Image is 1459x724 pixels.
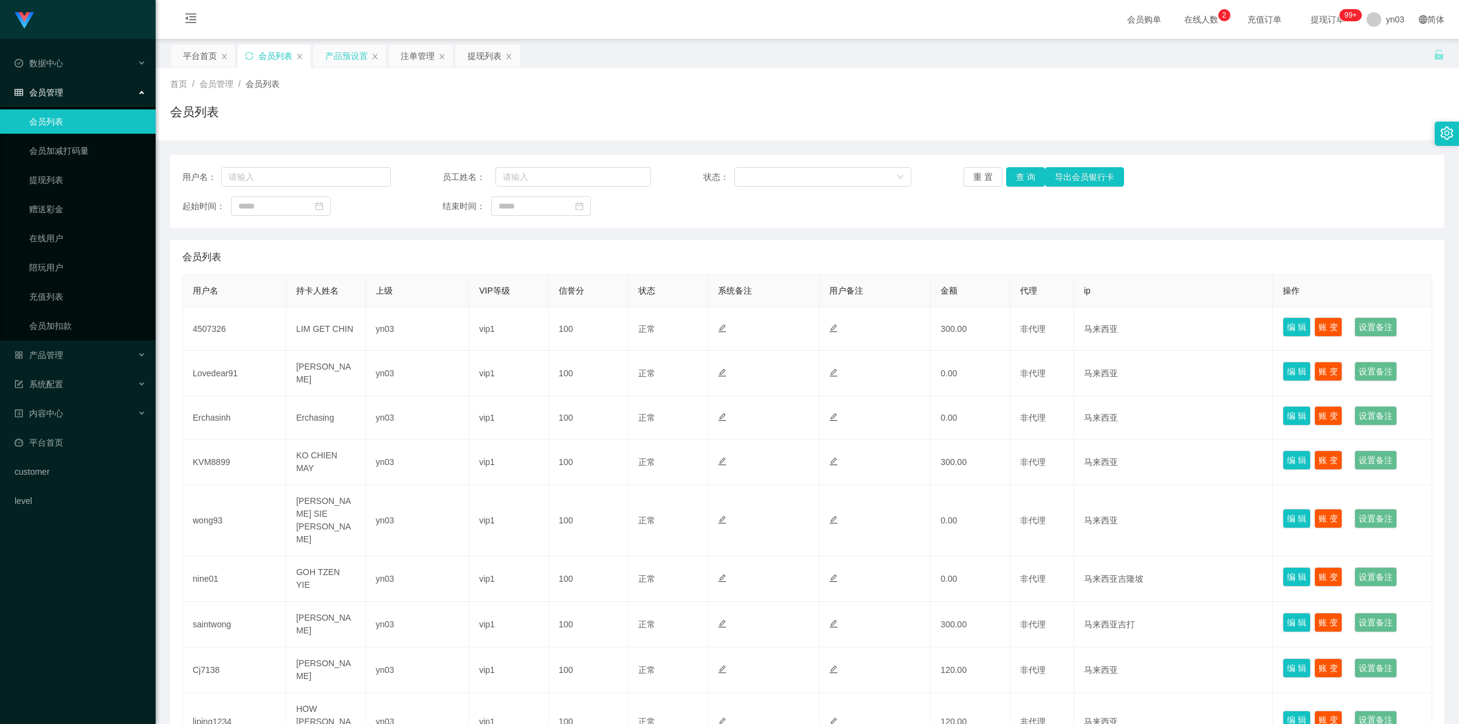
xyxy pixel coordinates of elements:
[15,88,63,97] span: 会员管理
[1283,362,1311,381] button: 编 辑
[443,171,495,184] span: 员工姓名：
[1354,450,1397,470] button: 设置备注
[1283,613,1311,632] button: 编 辑
[931,396,1010,440] td: 0.00
[238,79,241,89] span: /
[1314,450,1342,470] button: 账 变
[1020,286,1037,295] span: 代理
[469,440,549,485] td: vip1
[182,250,221,264] span: 会员列表
[15,489,146,513] a: level
[1354,567,1397,587] button: 设置备注
[638,457,655,467] span: 正常
[1314,509,1342,528] button: 账 变
[1241,15,1288,24] span: 充值订单
[931,647,1010,693] td: 120.00
[366,485,469,556] td: yn03
[1419,15,1427,24] i: 图标: global
[549,351,629,396] td: 100
[296,286,339,295] span: 持卡人姓名
[897,173,904,182] i: 图标: down
[366,396,469,440] td: yn03
[718,574,726,582] i: 图标: edit
[559,286,584,295] span: 信誉分
[366,556,469,602] td: yn03
[29,197,146,221] a: 赠送彩金
[940,286,957,295] span: 金额
[829,515,838,524] i: 图标: edit
[1020,665,1046,675] span: 非代理
[366,647,469,693] td: yn03
[1354,406,1397,426] button: 设置备注
[718,286,752,295] span: 系统备注
[15,430,146,455] a: 图标: dashboard平台首页
[1020,457,1046,467] span: 非代理
[1283,406,1311,426] button: 编 辑
[183,647,286,693] td: Cj7138
[15,88,23,97] i: 图标: table
[246,79,280,89] span: 会员列表
[15,380,23,388] i: 图标: form
[1283,567,1311,587] button: 编 辑
[192,79,195,89] span: /
[443,200,491,213] span: 结束时间：
[366,440,469,485] td: yn03
[1020,413,1046,422] span: 非代理
[183,396,286,440] td: Erchasinh
[718,457,726,466] i: 图标: edit
[1074,396,1273,440] td: 马来西亚
[366,351,469,396] td: yn03
[1339,9,1361,21] sup: 310
[376,286,393,295] span: 上级
[718,324,726,333] i: 图标: edit
[258,44,292,67] div: 会员列表
[170,103,219,121] h1: 会员列表
[931,351,1010,396] td: 0.00
[931,602,1010,647] td: 300.00
[286,351,366,396] td: [PERSON_NAME]
[286,396,366,440] td: Erchasing
[1354,613,1397,632] button: 设置备注
[29,255,146,280] a: 陪玩用户
[15,409,23,418] i: 图标: profile
[1178,15,1224,24] span: 在线人数
[183,351,286,396] td: Lovedear91
[29,139,146,163] a: 会员加减打码量
[549,602,629,647] td: 100
[469,485,549,556] td: vip1
[29,314,146,338] a: 会员加扣款
[315,202,323,210] i: 图标: calendar
[183,556,286,602] td: nine01
[296,53,303,60] i: 图标: close
[183,440,286,485] td: KVM8899
[829,368,838,377] i: 图标: edit
[1314,658,1342,678] button: 账 变
[221,167,391,187] input: 请输入
[183,485,286,556] td: wong93
[829,574,838,582] i: 图标: edit
[638,574,655,584] span: 正常
[1283,509,1311,528] button: 编 辑
[401,44,435,67] div: 注单管理
[549,440,629,485] td: 100
[286,308,366,351] td: LIM GET CHIN
[286,602,366,647] td: [PERSON_NAME]
[1314,317,1342,337] button: 账 变
[29,168,146,192] a: 提现列表
[1074,351,1273,396] td: 马来西亚
[1074,647,1273,693] td: 马来西亚
[325,44,368,67] div: 产品预设置
[469,556,549,602] td: vip1
[718,619,726,628] i: 图标: edit
[467,44,502,67] div: 提现列表
[505,53,512,60] i: 图标: close
[245,52,254,60] i: 图标: sync
[1045,167,1124,187] button: 导出会员银行卡
[549,647,629,693] td: 100
[469,396,549,440] td: vip1
[829,457,838,466] i: 图标: edit
[170,1,212,40] i: 图标: menu-fold
[469,602,549,647] td: vip1
[1433,49,1444,60] i: 图标: unlock
[931,556,1010,602] td: 0.00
